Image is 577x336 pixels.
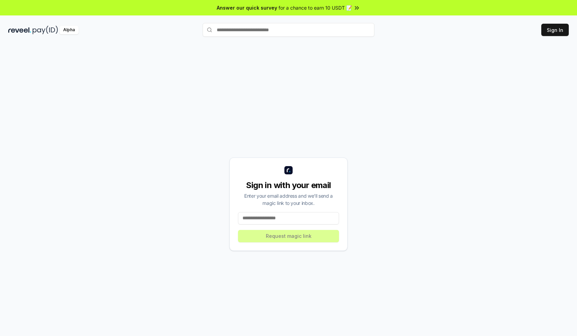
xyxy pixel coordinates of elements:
[217,4,277,11] span: Answer our quick survey
[238,192,339,207] div: Enter your email address and we’ll send a magic link to your inbox.
[284,166,293,174] img: logo_small
[541,24,569,36] button: Sign In
[33,26,58,34] img: pay_id
[8,26,31,34] img: reveel_dark
[238,180,339,191] div: Sign in with your email
[279,4,352,11] span: for a chance to earn 10 USDT 📝
[59,26,79,34] div: Alpha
